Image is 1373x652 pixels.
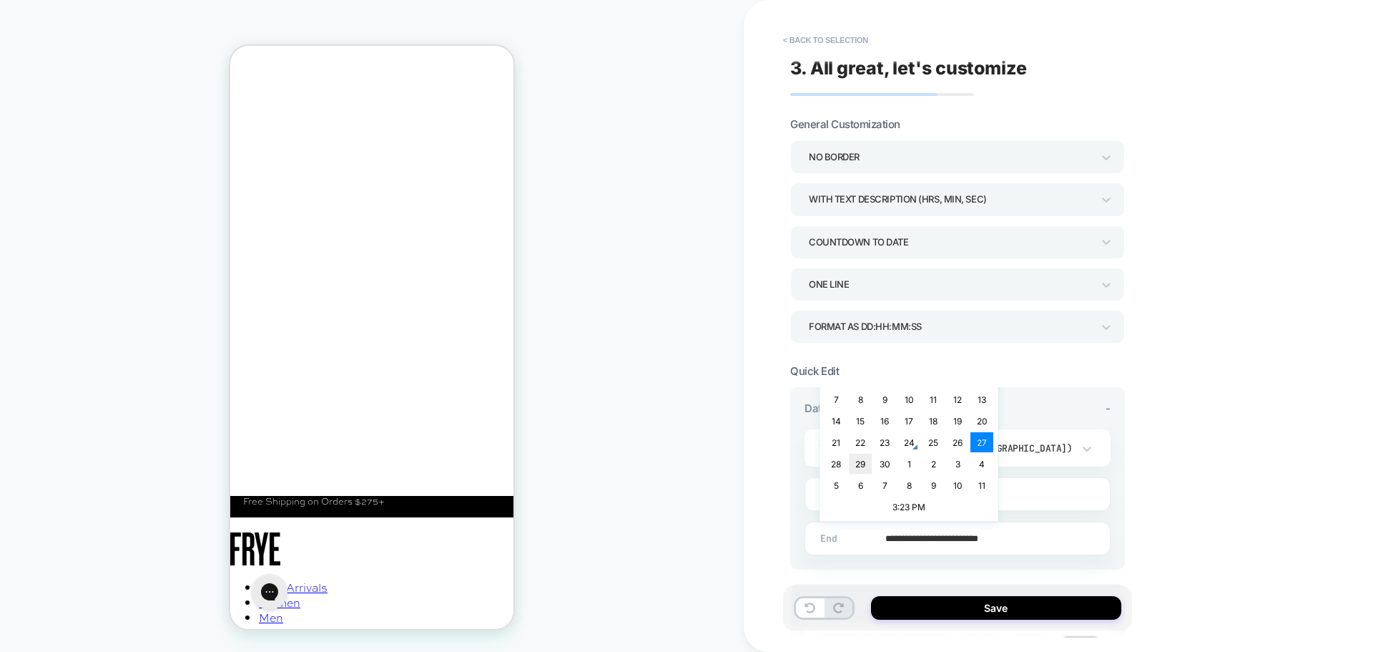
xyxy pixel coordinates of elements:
[922,432,945,452] td: 25
[922,411,945,431] td: 18
[849,411,872,431] td: 15
[897,411,920,431] td: 17
[825,411,847,431] td: 14
[922,475,945,495] td: 9
[970,475,993,495] td: 11
[970,389,993,409] td: 13
[970,454,993,474] td: 4
[825,432,847,452] td: 21
[873,411,896,431] td: 16
[53,487,103,520] img: The Frye Company
[849,389,872,409] td: 8
[14,523,64,569] iframe: Gorgias live chat messenger
[825,475,847,495] td: 5
[809,275,1092,294] div: ONE LINE
[29,565,53,578] summary: Men
[897,389,920,409] td: 10
[946,475,969,495] td: 10
[819,442,894,454] span: Time Zone
[849,454,872,474] td: 29
[970,432,993,452] td: 27
[809,317,1092,336] div: Format as DD:HH:MM:SS
[804,402,862,415] span: Date / Time
[922,389,945,409] td: 11
[873,454,896,474] td: 30
[897,432,920,452] td: 24
[790,57,1027,79] span: 3. All great, let's customize
[897,475,920,495] td: 8
[946,432,969,452] td: 26
[849,475,872,495] td: 6
[922,454,945,474] td: 2
[809,190,1092,209] div: WITH TEXT DESCRIPTION (HRS, MIN, SEC)
[873,475,896,495] td: 7
[970,411,993,431] td: 20
[873,432,896,452] td: 23
[897,454,920,474] td: 1
[871,596,1121,620] button: Save
[809,233,1092,252] div: COUNTDOWN TO DATE
[29,563,53,580] a: Men
[825,497,993,517] td: 3:23 PM
[1106,402,1111,415] span: -
[946,411,969,431] td: 19
[825,454,847,474] td: 28
[13,450,270,462] p: Free Shipping on Orders $275+
[809,147,1092,167] div: NO BORDER
[825,389,847,409] td: 7
[873,389,896,409] td: 9
[790,364,839,378] span: Quick Edit
[946,454,969,474] td: 3
[946,389,969,409] td: 12
[790,117,900,131] span: General Customization
[776,29,875,52] button: < Back to selection
[849,432,872,452] td: 22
